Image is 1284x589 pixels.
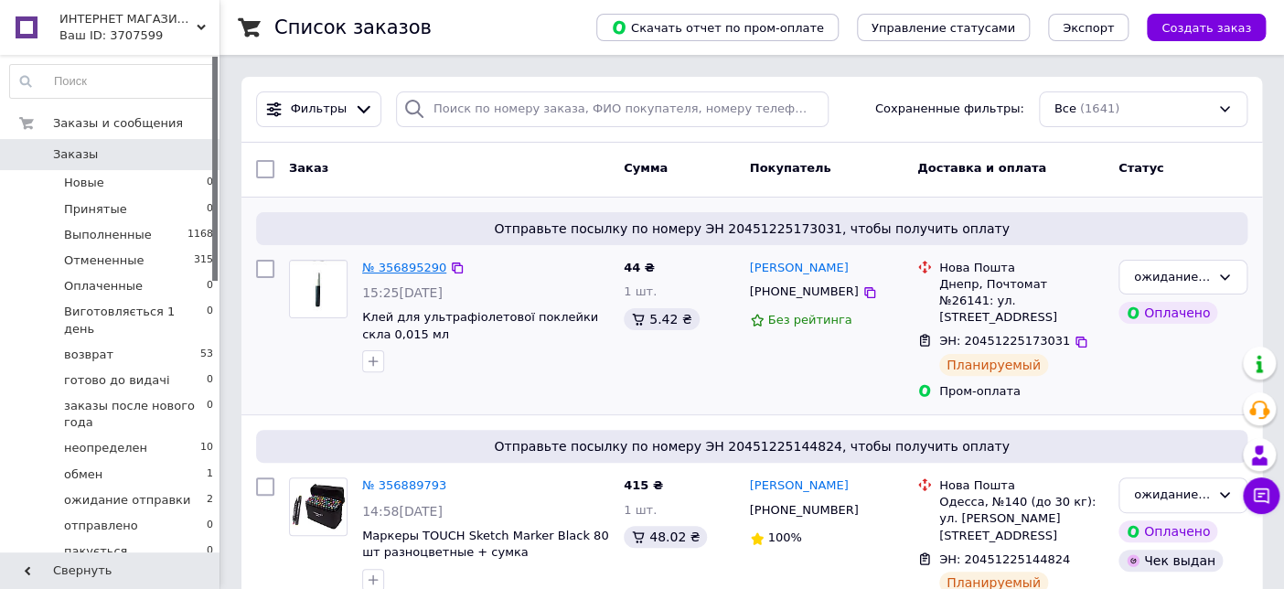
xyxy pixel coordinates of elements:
[939,383,1104,400] div: Пром-оплата
[64,440,147,456] span: неопределен
[939,494,1104,544] div: Одесса, №140 (до 30 кг): ул. [PERSON_NAME][STREET_ADDRESS]
[207,398,213,431] span: 0
[290,483,347,531] img: Фото товару
[768,530,802,544] span: 100%
[750,284,859,298] span: [PHONE_NUMBER]
[64,252,144,269] span: Отмененные
[624,526,707,548] div: 48.02 ₴
[64,201,127,218] span: Принятые
[624,478,663,492] span: 415 ₴
[1243,477,1279,514] button: Чат с покупателем
[207,492,213,509] span: 2
[64,227,152,243] span: Выполненные
[939,276,1104,327] div: Днепр, Почтомат №26141: ул. [STREET_ADDRESS]
[768,313,852,327] span: Без рейтинга
[362,310,598,341] a: Клей для ультрафіолетової поклейки скла 0,015 мл
[872,21,1015,35] span: Управление статусами
[1063,21,1114,35] span: Экспорт
[10,65,214,98] input: Поиск
[362,285,443,300] span: 15:25[DATE]
[624,308,699,330] div: 5.42 ₴
[64,492,190,509] span: ожидание отправки
[53,146,98,163] span: Заказы
[207,201,213,218] span: 0
[857,14,1030,41] button: Управление статусами
[611,19,824,36] span: Скачать отчет по пром-оплате
[624,503,657,517] span: 1 шт.
[207,466,213,483] span: 1
[64,304,207,337] span: Виготовляється 1 день
[64,466,102,483] span: обмен
[274,16,432,38] h1: Список заказов
[289,161,328,175] span: Заказ
[1134,268,1210,287] div: ожидание отправки
[750,260,849,277] a: [PERSON_NAME]
[64,398,207,431] span: заказы после нового года
[64,347,113,363] span: возврат
[362,478,446,492] a: № 356889793
[1118,161,1164,175] span: Статус
[53,115,183,132] span: Заказы и сообщения
[624,261,655,274] span: 44 ₴
[624,284,657,298] span: 1 шт.
[64,543,127,560] span: пакується
[362,261,446,274] a: № 356895290
[1147,14,1266,41] button: Создать заказ
[200,347,213,363] span: 53
[290,261,347,317] img: Фото товару
[624,161,668,175] span: Сумма
[1118,550,1223,572] div: Чек выдан
[289,260,348,318] a: Фото товару
[596,14,839,41] button: Скачать отчет по пром-оплате
[207,304,213,337] span: 0
[1134,486,1210,505] div: ожидание отправки
[917,161,1046,175] span: Доставка и оплата
[200,440,213,456] span: 10
[362,529,608,560] a: Маркеры TOUCH Sketch Marker Black 80 шт разноцветные + сумка
[207,543,213,560] span: 0
[939,334,1070,348] span: ЭН: 20451225173031
[1048,14,1129,41] button: Экспорт
[207,175,213,191] span: 0
[291,101,348,118] span: Фильтры
[939,354,1048,376] div: Планируемый
[207,372,213,389] span: 0
[396,91,829,127] input: Поиск по номеру заказа, ФИО покупателя, номеру телефона, Email, номеру накладной
[939,552,1070,566] span: ЭН: 20451225144824
[750,503,859,517] span: [PHONE_NUMBER]
[187,227,213,243] span: 1168
[59,11,197,27] span: ИНТЕРНЕТ МАГАЗИН ОТ ОБУВИ ДО ТЕХНИКИ Brizgou
[1161,21,1251,35] span: Создать заказ
[263,437,1240,455] span: Отправьте посылку по номеру ЭН 20451225144824, чтобы получить оплату
[263,220,1240,238] span: Отправьте посылку по номеру ЭН 20451225173031, чтобы получить оплату
[64,372,170,389] span: готово до видачі
[59,27,219,44] div: Ваш ID: 3707599
[1118,302,1217,324] div: Оплачено
[194,252,213,269] span: 315
[750,161,831,175] span: Покупатель
[207,518,213,534] span: 0
[1080,102,1119,115] span: (1641)
[207,278,213,294] span: 0
[64,175,104,191] span: Новые
[875,101,1024,118] span: Сохраненные фильтры:
[64,518,138,534] span: отправлено
[750,477,849,495] a: [PERSON_NAME]
[939,260,1104,276] div: Нова Пошта
[289,477,348,536] a: Фото товару
[939,477,1104,494] div: Нова Пошта
[1118,520,1217,542] div: Оплачено
[1054,101,1076,118] span: Все
[362,504,443,519] span: 14:58[DATE]
[64,278,143,294] span: Оплаченные
[1129,20,1266,34] a: Создать заказ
